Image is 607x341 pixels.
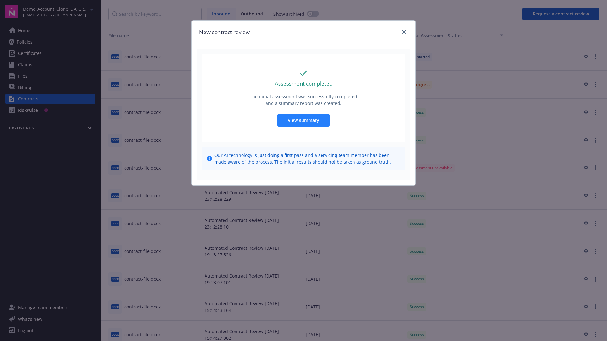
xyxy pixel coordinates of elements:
[249,93,358,106] p: The initial assessment was successfully completed and a summary report was created.
[214,152,400,165] span: Our AI technology is just doing a first pass and a servicing team member has been made aware of t...
[400,28,408,36] a: close
[288,117,319,123] span: View summary
[199,28,250,36] h1: New contract review
[277,114,330,127] button: View summary
[275,80,333,88] p: Assessment completed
